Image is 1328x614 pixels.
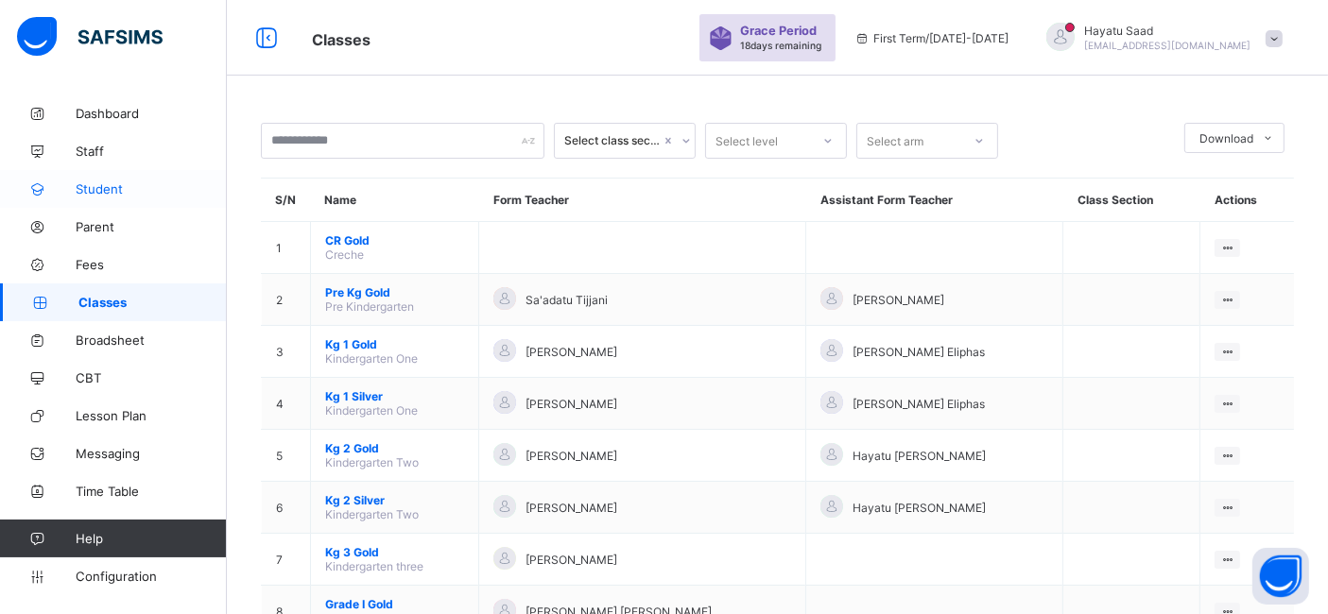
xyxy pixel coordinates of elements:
[1084,24,1251,38] span: Hayatu Saad
[853,449,986,463] span: Hayatu [PERSON_NAME]
[740,24,817,38] span: Grace Period
[76,370,227,385] span: CBT
[1027,23,1292,54] div: Hayatu Saad
[853,293,944,307] span: [PERSON_NAME]
[1252,548,1309,605] button: Open asap
[853,501,986,515] span: Hayatu [PERSON_NAME]
[325,247,364,262] span: Creche
[325,389,464,403] span: Kg 1 Silver
[526,345,617,359] span: [PERSON_NAME]
[262,534,311,586] td: 7
[262,430,311,482] td: 5
[76,181,227,196] span: Student
[325,351,418,366] span: Kindergarten One
[76,106,227,121] span: Dashboard
[262,482,311,534] td: 6
[526,553,617,567] span: [PERSON_NAME]
[740,40,821,51] span: 18 days remaining
[806,179,1063,222] th: Assistant Form Teacher
[325,337,464,351] span: Kg 1 Gold
[526,501,617,515] span: [PERSON_NAME]
[312,30,371,49] span: Classes
[76,257,227,272] span: Fees
[854,31,1009,45] span: session/term information
[867,123,923,159] div: Select arm
[76,144,227,159] span: Staff
[1063,179,1200,222] th: Class Section
[76,531,226,546] span: Help
[853,397,985,411] span: [PERSON_NAME] Eliphas
[709,26,733,50] img: sticker-purple.71386a28dfed39d6af7621340158ba97.svg
[325,441,464,455] span: Kg 2 Gold
[76,446,227,461] span: Messaging
[526,397,617,411] span: [PERSON_NAME]
[325,597,464,611] span: Grade I Gold
[325,545,464,559] span: Kg 3 Gold
[853,345,985,359] span: [PERSON_NAME] Eliphas
[325,493,464,507] span: Kg 2 Silver
[325,233,464,247] span: CR Gold
[479,179,806,222] th: Form Teacher
[325,285,464,299] span: Pre Kg Gold
[325,507,419,521] span: Kindergarten Two
[262,326,311,378] td: 3
[325,403,418,418] span: Kindergarten One
[311,179,479,222] th: Name
[262,274,311,326] td: 2
[17,17,163,57] img: safsims
[716,123,778,159] div: Select level
[78,295,227,310] span: Classes
[526,293,608,307] span: Sa'adatu Tijjani
[564,134,661,148] div: Select class section
[325,299,414,314] span: Pre Kindergarten
[262,378,311,430] td: 4
[76,569,226,584] span: Configuration
[262,222,311,274] td: 1
[526,449,617,463] span: [PERSON_NAME]
[76,484,227,499] span: Time Table
[325,455,419,469] span: Kindergarten Two
[325,559,423,573] span: Kindergarten three
[76,408,227,423] span: Lesson Plan
[76,219,227,234] span: Parent
[262,179,311,222] th: S/N
[76,333,227,348] span: Broadsheet
[1200,179,1294,222] th: Actions
[1199,131,1253,145] span: Download
[1084,40,1251,51] span: [EMAIL_ADDRESS][DOMAIN_NAME]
